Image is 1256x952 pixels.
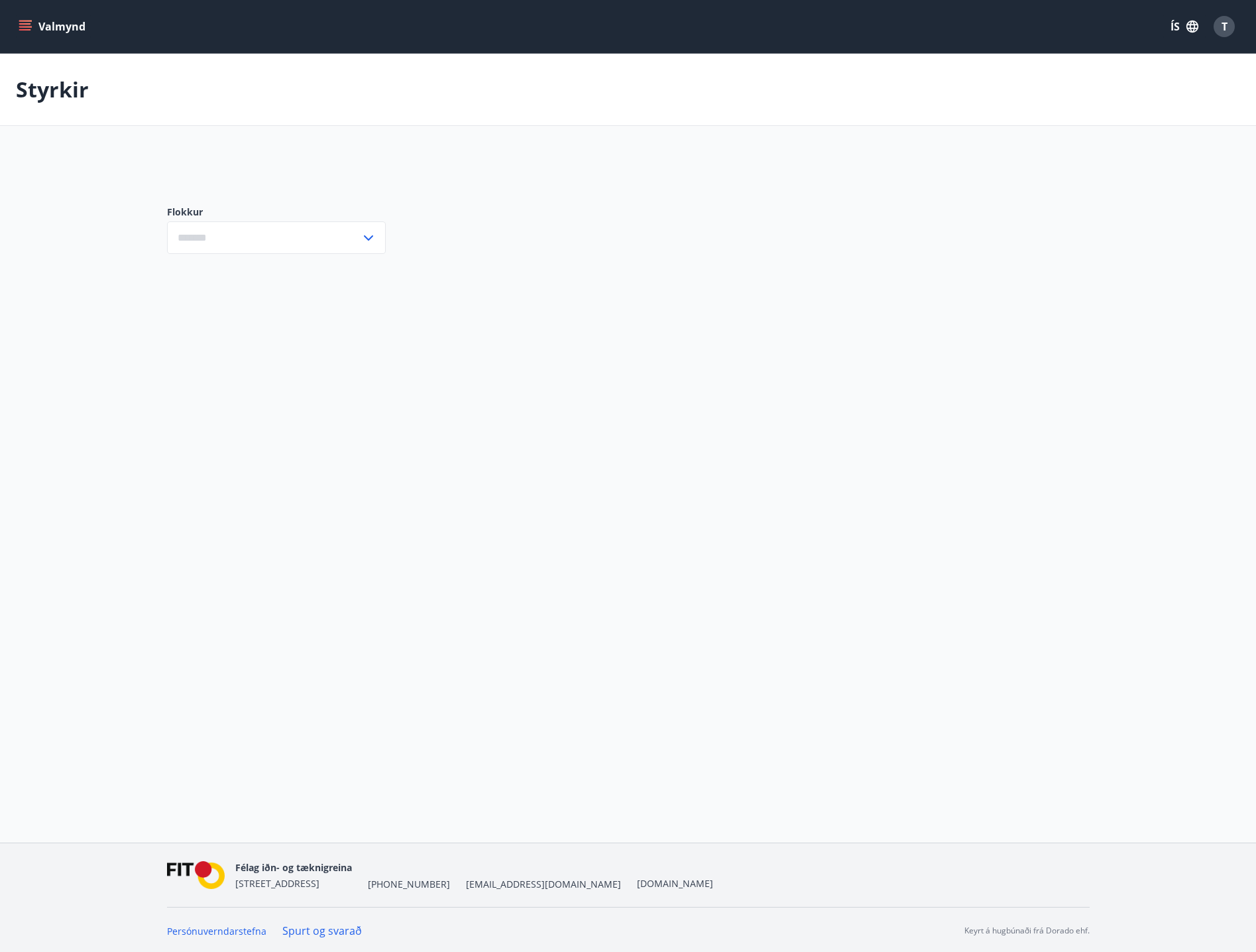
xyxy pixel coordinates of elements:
span: [PHONE_NUMBER] [368,878,450,891]
p: Keyrt á hugbúnaði frá Dorado ehf. [964,925,1090,937]
a: Persónuverndarstefna [167,925,266,937]
button: ÍS [1163,15,1206,38]
a: [DOMAIN_NAME] [637,877,713,890]
p: Styrkir [16,75,89,104]
label: Flokkur [167,206,386,219]
span: [STREET_ADDRESS] [235,877,319,890]
span: [EMAIL_ADDRESS][DOMAIN_NAME] [466,878,621,891]
button: T [1208,11,1240,42]
button: menu [16,15,91,38]
img: FPQVkF9lTnNbbaRSFyT17YYeljoOGk5m51IhT0bO.png [167,861,225,890]
a: Spurt og svarað [282,923,362,938]
span: T [1222,19,1227,34]
span: Félag iðn- og tæknigreina [235,861,352,874]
